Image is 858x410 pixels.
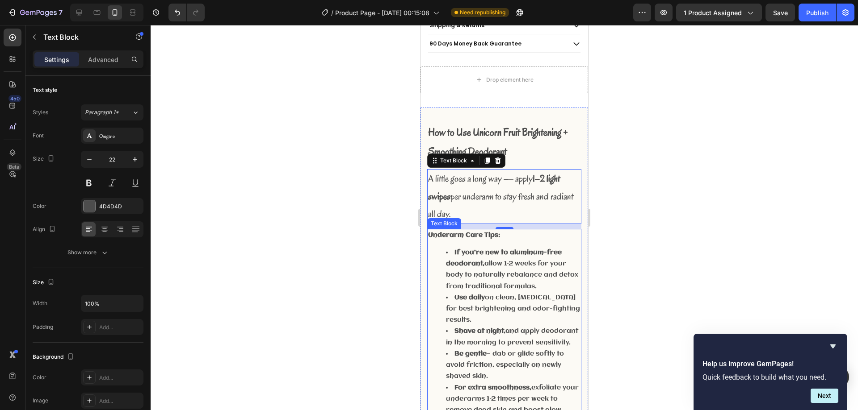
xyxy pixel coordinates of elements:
span: / [331,8,333,17]
strong: Shave at night, [34,302,85,310]
div: Background [33,351,76,363]
div: Rich Text Editor. Editing area: main [7,144,161,199]
div: Padding [33,323,53,331]
div: Size [33,153,56,165]
strong: Use daily [34,269,64,276]
strong: For extra smoothness, [34,359,111,366]
button: Save [765,4,795,21]
input: Auto [81,295,143,311]
div: Size [33,277,56,289]
strong: Underarm Care Tips: [8,207,80,214]
div: Beta [7,163,21,170]
div: Help us improve GemPages! [702,341,838,403]
div: Image [33,397,48,405]
div: Width [33,299,47,307]
div: 450 [8,95,21,102]
p: 90 Days Money Back Guarantee [9,15,101,22]
p: Advanced [88,55,118,64]
div: Text style [33,86,57,94]
strong: Be gentle [34,325,66,332]
div: 4D4D4D [99,203,141,211]
div: Text Block [8,195,39,203]
li: exfoliate your underarms 1–2 times per week to remove dead skin and boost glow. [25,357,160,391]
h2: Help us improve GemPages! [702,359,838,369]
div: Oregano [99,132,141,140]
iframe: Design area [421,25,588,410]
span: Save [773,9,788,17]
p: Text Block [43,32,119,42]
div: Show more [67,248,109,257]
strong: If you’re new to aluminum-free deodorant, [25,224,141,242]
div: Undo/Redo [168,4,205,21]
div: Font [33,132,44,140]
li: allow 1–2 weeks for your body to naturally rebalance and detox from traditional formulas. [25,222,160,267]
div: Rich Text Editor. Editing area: main [7,204,161,398]
li: and apply deodorant in the morning to prevent sensitivity. [25,301,160,323]
button: Paragraph 1* [81,104,143,120]
button: 1 product assigned [676,4,762,21]
div: Drop element here [66,51,113,58]
li: — dab or glide softly to avoid friction, especially on newly shaved skin. [25,323,160,357]
div: Add... [99,323,141,331]
span: 1 product assigned [684,8,742,17]
div: Add... [99,374,141,382]
p: 7 [59,7,63,18]
div: Text Block [18,132,48,140]
div: Align [33,224,58,236]
div: Publish [806,8,829,17]
p: A little goes a long way — apply per underarm to stay fresh and radiant all day. [8,145,160,198]
span: Product Page - [DATE] 00:15:08 [335,8,429,17]
div: Color [33,373,46,381]
button: Show more [33,244,143,261]
button: Hide survey [828,341,838,352]
div: Color [33,202,46,210]
span: Need republishing [460,8,505,17]
strong: 1–2 light swipes [8,147,139,178]
li: on clean, [MEDICAL_DATA] for best brightening and odor-fighting results. [25,267,160,301]
button: Next question [811,389,838,403]
button: Publish [799,4,836,21]
div: Add... [99,397,141,405]
strong: How to Use Unicorn Fruit Brightening + Smoothing Deodorant [8,100,147,133]
span: Paragraph 1* [85,108,119,116]
div: Rich Text Editor. Editing area: main [7,97,161,137]
p: Settings [44,55,69,64]
button: 7 [4,4,67,21]
div: Styles [33,108,48,116]
p: Quick feedback to build what you need. [702,373,838,381]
